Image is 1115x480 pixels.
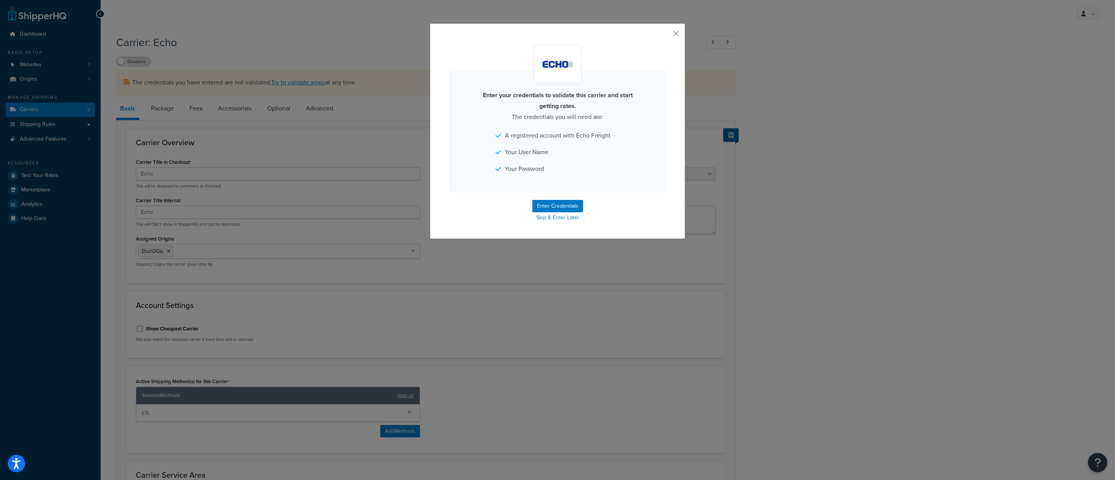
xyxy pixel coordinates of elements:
[496,147,619,158] li: Your User Name
[535,46,580,82] img: Echo
[496,130,619,141] li: A registered account with Echo Freight
[472,90,643,122] p: The credentials you will need are:
[532,200,583,212] button: Enter Credentials
[449,212,666,223] a: Skip & Enter Later
[483,91,633,110] strong: Enter your credentials to validate this carrier and start getting rates.
[496,163,619,174] li: Your Password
